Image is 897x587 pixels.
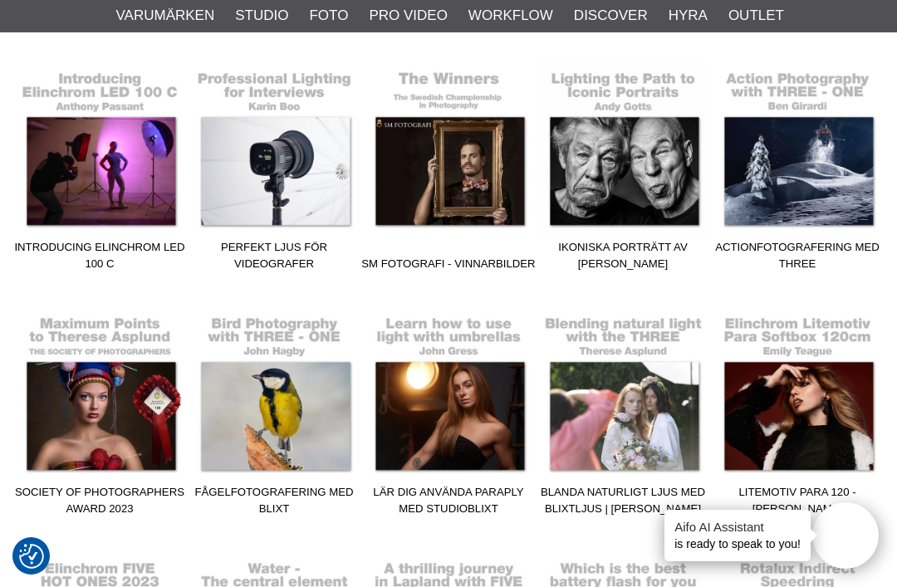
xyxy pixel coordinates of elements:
[19,541,44,571] button: Samtyckesinställningar
[536,54,710,278] a: Ikoniska porträtt av [PERSON_NAME]
[536,299,710,523] a: Blanda naturligt ljus med blixtljus | [PERSON_NAME]
[12,484,187,523] span: Society of photographers Award 2023
[536,239,710,278] span: Ikoniska porträtt av [PERSON_NAME]
[468,5,553,27] a: Workflow
[187,54,361,278] a: Perfekt ljus för videografer
[12,54,187,278] a: Introducing Elinchrom LED 100 C
[361,256,536,278] span: SM Fotografi - Vinnarbilder
[674,518,801,536] h4: Aifo AI Assistant
[187,239,361,278] span: Perfekt ljus för videografer
[116,5,215,27] a: Varumärken
[361,54,536,278] a: SM Fotografi - Vinnarbilder
[710,54,885,278] a: Actionfotografering med THREE
[369,5,447,27] a: Pro Video
[361,484,536,523] span: Lär dig använda paraply med studioblixt
[187,484,361,523] span: Fågelfotografering med blixt
[361,299,536,523] a: Lär dig använda paraply med studioblixt
[235,5,288,27] a: Studio
[728,5,784,27] a: Outlet
[309,5,348,27] a: Foto
[669,5,708,27] a: Hyra
[574,5,648,27] a: Discover
[664,510,811,561] div: is ready to speak to you!
[710,484,885,523] span: Litemotiv Para 120 - [PERSON_NAME]
[12,239,187,278] span: Introducing Elinchrom LED 100 C
[19,544,44,569] img: Revisit consent button
[187,299,361,523] a: Fågelfotografering med blixt
[536,484,710,523] span: Blanda naturligt ljus med blixtljus | [PERSON_NAME]
[710,299,885,523] a: Litemotiv Para 120 - [PERSON_NAME]
[710,239,885,278] span: Actionfotografering med THREE
[12,299,187,523] a: Society of photographers Award 2023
